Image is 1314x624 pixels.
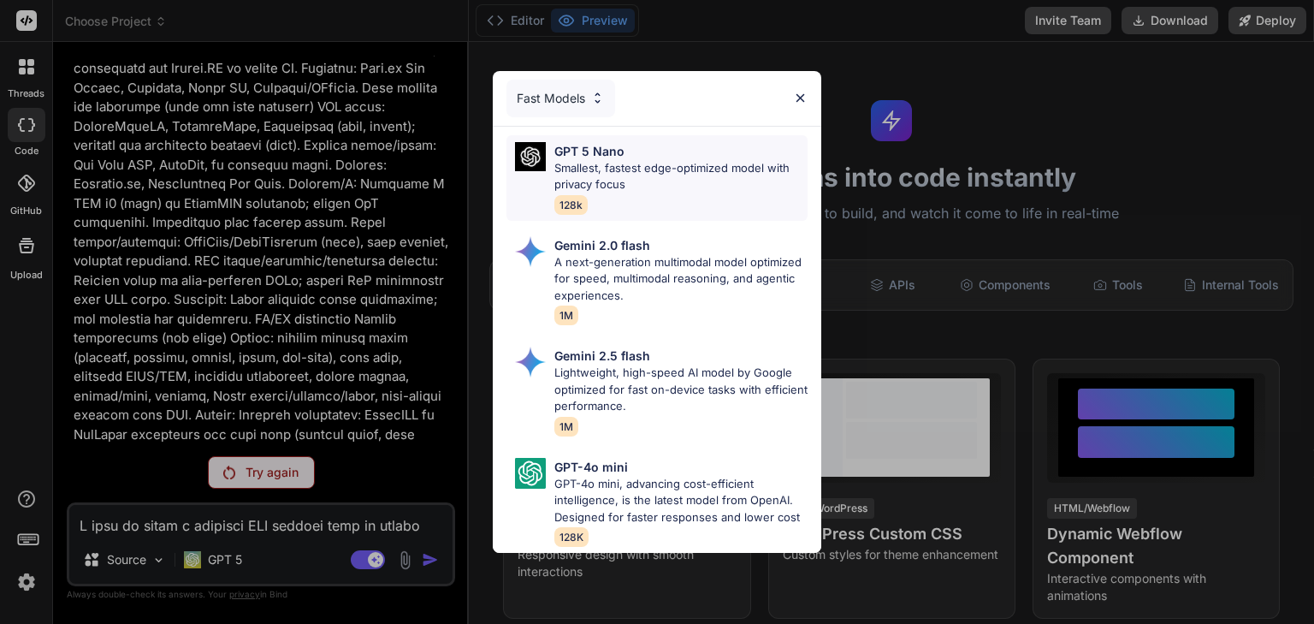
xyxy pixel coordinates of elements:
[554,527,589,547] span: 128K
[515,142,546,172] img: Pick Models
[554,347,650,365] p: Gemini 2.5 flash
[554,417,578,437] span: 1M
[554,476,808,526] p: GPT-4o mini, advancing cost-efficient intelligence, is the latest model from OpenAI. Designed for...
[554,160,808,193] p: Smallest, fastest edge-optimized model with privacy focus
[515,236,546,267] img: Pick Models
[793,91,808,105] img: close
[554,254,808,305] p: A next-generation multimodal model optimized for speed, multimodal reasoning, and agentic experie...
[554,458,628,476] p: GPT-4o mini
[554,195,588,215] span: 128k
[515,458,546,489] img: Pick Models
[590,91,605,105] img: Pick Models
[506,80,615,117] div: Fast Models
[554,236,650,254] p: Gemini 2.0 flash
[554,365,808,415] p: Lightweight, high-speed AI model by Google optimized for fast on-device tasks with efficient perf...
[515,347,546,377] img: Pick Models
[554,306,578,325] span: 1M
[554,142,624,160] p: GPT 5 Nano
